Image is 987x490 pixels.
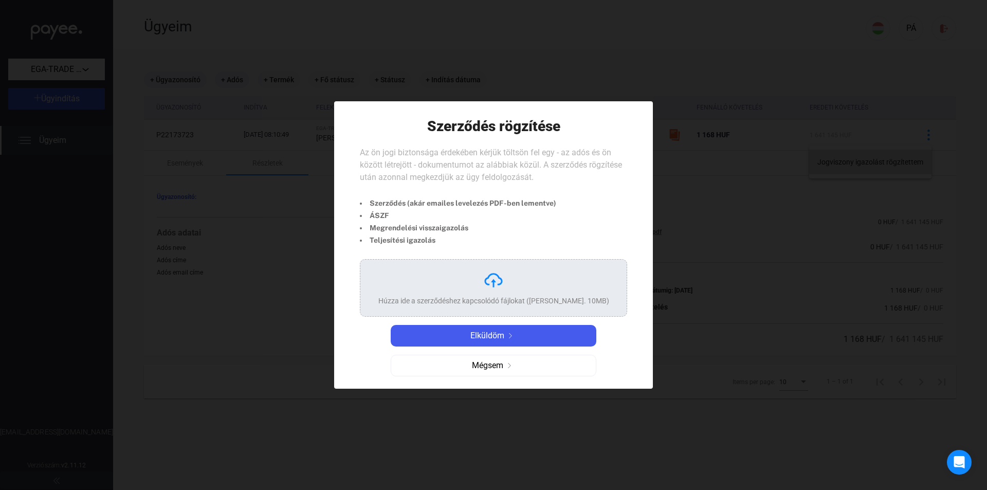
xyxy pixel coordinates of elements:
[360,209,556,222] li: ÁSZF
[483,270,504,291] img: upload-cloud
[391,355,596,376] button: Mégsemarrow-right-grey
[470,330,504,342] span: Elküldöm
[378,296,609,306] div: Húzza ide a szerződéshez kapcsolódó fájlokat ([PERSON_NAME]. 10MB)
[504,333,517,338] img: arrow-right-white
[360,148,622,182] span: Az ön jogi biztonsága érdekében kérjük töltsön fel egy - az adós és ön között létrejött - dokumen...
[360,222,556,234] li: Megrendelési visszaigazolás
[360,197,556,209] li: Szerződés (akár emailes levelezés PDF-ben lementve)
[360,234,556,246] li: Teljesítési igazolás
[427,117,560,135] h1: Szerződés rögzítése
[391,325,596,347] button: Elküldömarrow-right-white
[472,359,503,372] span: Mégsem
[503,363,516,368] img: arrow-right-grey
[947,450,972,475] div: Open Intercom Messenger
